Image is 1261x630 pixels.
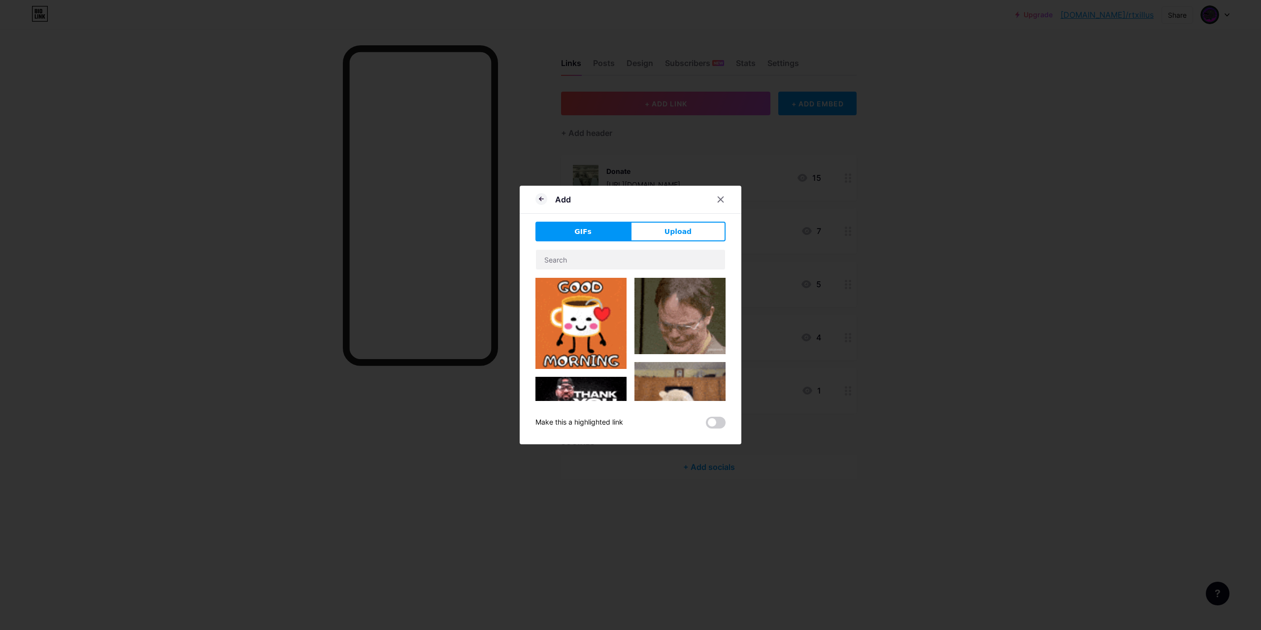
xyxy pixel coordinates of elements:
[634,278,726,354] img: Gihpy
[535,377,627,446] img: Gihpy
[535,278,627,369] img: Gihpy
[634,362,726,479] img: Gihpy
[536,250,725,269] input: Search
[555,194,571,205] div: Add
[630,222,726,241] button: Upload
[535,222,630,241] button: GIFs
[664,227,692,237] span: Upload
[535,417,623,429] div: Make this a highlighted link
[574,227,592,237] span: GIFs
